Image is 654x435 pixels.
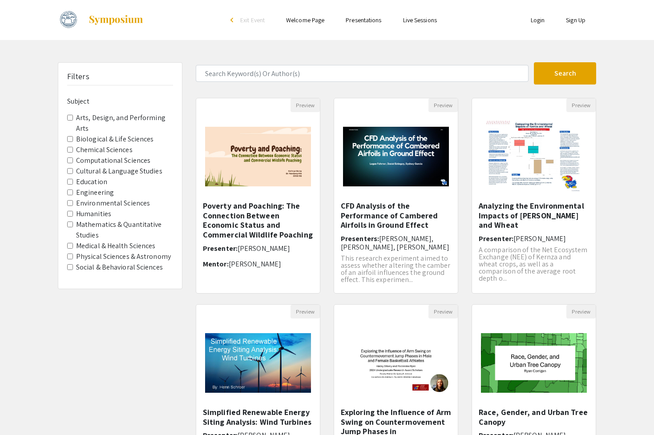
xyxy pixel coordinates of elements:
[341,201,451,230] h5: CFD Analysis of the Performance of Cambered Airfoils in Ground Effect
[196,98,320,294] div: Open Presentation <p><span style="background-color: transparent; color: rgb(74, 37, 20);">Poverty...
[203,244,313,253] h6: Presenter:
[341,234,451,251] h6: Presenters:
[403,16,437,24] a: Live Sessions
[88,15,144,25] img: Symposium by ForagerOne
[479,234,589,243] h6: Presenter:
[196,65,529,82] input: Search Keyword(s) Or Author(s)
[76,177,107,187] label: Education
[428,98,458,112] button: Preview
[479,407,589,427] h5: Race, Gender, and Urban Tree Canopy
[334,118,458,195] img: <p>CFD Analysis of the Performance of Cambered Airfoils in Ground Effect</p>
[566,16,585,24] a: Sign Up
[76,219,173,241] label: Mathematics & Quantitative Studies
[76,262,163,273] label: Social & Behavioral Sciences
[428,305,458,318] button: Preview
[76,187,114,198] label: Engineering
[341,234,449,252] span: [PERSON_NAME], [PERSON_NAME], [PERSON_NAME]
[531,16,545,24] a: Login
[76,134,154,145] label: Biological & Life Sciences
[240,16,265,24] span: Exit Event
[76,155,150,166] label: Computational Sciences
[76,145,133,155] label: Chemical Sciences
[203,201,313,239] h5: Poverty and Poaching: The Connection Between Economic Status and Commercial Wildlife Poaching
[238,244,290,253] span: [PERSON_NAME]
[477,112,590,201] img: <p>Analyzing the Environmental Impacts of Kernza and Wheat</p>
[479,246,589,282] p: A comparison of the Net Ecosystem Exchange (NEE) of Kernza and wheat crops, as well as a comparis...
[76,251,171,262] label: Physical Sciences & Astronomy
[334,98,458,294] div: Open Presentation <p>CFD Analysis of the Performance of Cambered Airfoils in Ground Effect</p>
[58,9,144,31] a: Fall 2024 Undergraduate Research Showcase
[67,97,173,105] h6: Subject
[203,407,313,427] h5: Simplified Renewable Energy Siting Analysis: Wind Turbines
[76,241,156,251] label: Medical & Health Sciences
[230,17,236,23] div: arrow_back_ios
[196,118,320,195] img: <p><span style="background-color: transparent; color: rgb(74, 37, 20);">Poverty and Poaching: </s...
[229,259,281,269] span: [PERSON_NAME]
[472,98,596,294] div: Open Presentation <p>Analyzing the Environmental Impacts of Kernza and Wheat</p>
[76,113,173,134] label: Arts, Design, and Performing Arts
[76,198,150,209] label: Environmental Sciences
[58,9,79,31] img: Fall 2024 Undergraduate Research Showcase
[196,324,320,402] img: <p class="ql-align-center">Simplified Renewable Energy Siting Analysis: Wind Turbines</p>
[76,209,111,219] label: Humanities
[334,324,458,402] img: <p><span style="color: black;">Exploring the Influence of Arm Swing on Countermovement Jump Phase...
[534,62,596,85] button: Search
[479,201,589,230] h5: Analyzing the Environmental Impacts of [PERSON_NAME] and Wheat
[286,16,324,24] a: Welcome Page
[7,395,38,428] iframe: Chat
[67,72,89,81] h5: Filters
[472,324,596,402] img: <p>Race, Gender, and Urban Tree Canopy</p>
[203,259,229,269] span: Mentor:
[291,305,320,318] button: Preview
[566,305,596,318] button: Preview
[291,98,320,112] button: Preview
[513,234,566,243] span: [PERSON_NAME]
[341,255,451,283] p: This research experiment aimed to assess whether altering the camber of an airfoil influences the...
[76,166,162,177] label: Cultural & Language Studies
[346,16,381,24] a: Presentations
[566,98,596,112] button: Preview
